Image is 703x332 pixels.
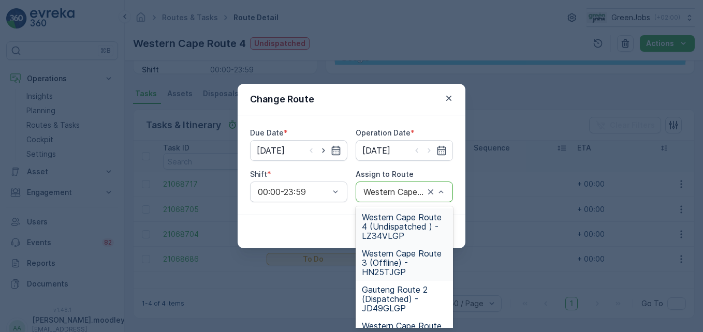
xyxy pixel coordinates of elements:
span: Western Cape Route 3 (Offline) - HN25TJGP [362,249,447,277]
label: Due Date [250,128,284,137]
label: Shift [250,170,267,178]
input: dd/mm/yyyy [250,140,347,161]
span: Gauteng Route 2 (Dispatched) - JD49GLGP [362,285,447,313]
input: dd/mm/yyyy [356,140,453,161]
label: Operation Date [356,128,411,137]
label: Assign to Route [356,170,414,178]
span: Western Cape Route 4 (Undispatched ) - LZ34VLGP [362,213,447,240]
p: Change Route [250,92,314,107]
